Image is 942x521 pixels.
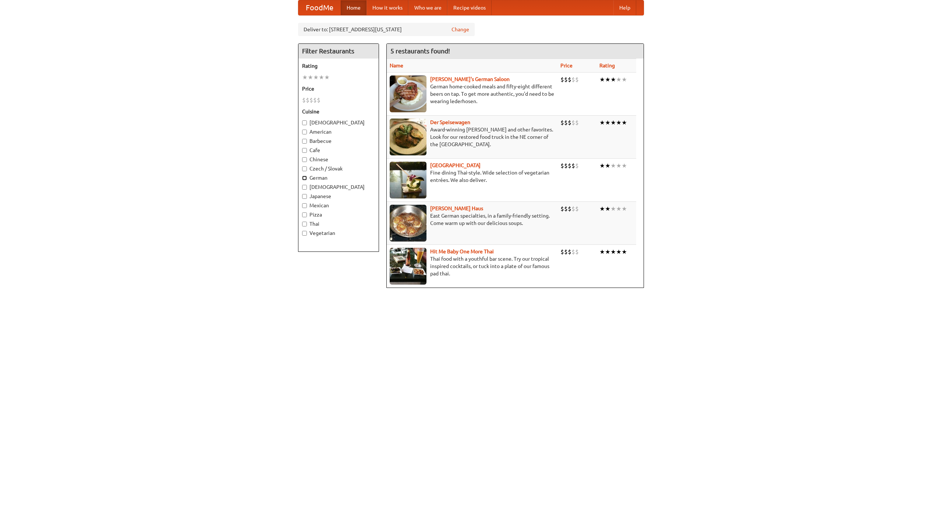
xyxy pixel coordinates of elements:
input: Barbecue [302,139,307,144]
label: Czech / Slovak [302,165,375,172]
a: Price [560,63,573,68]
img: esthers.jpg [390,75,426,112]
li: ★ [308,73,313,81]
li: $ [564,75,568,84]
label: Vegetarian [302,229,375,237]
h4: Filter Restaurants [298,44,379,59]
h5: Price [302,85,375,92]
li: ★ [605,162,610,170]
li: $ [568,248,571,256]
li: $ [568,75,571,84]
li: ★ [599,248,605,256]
a: FoodMe [298,0,341,15]
li: ★ [599,205,605,213]
li: ★ [621,75,627,84]
p: Award-winning [PERSON_NAME] and other favorites. Look for our restored food truck in the NE corne... [390,126,555,148]
img: babythai.jpg [390,248,426,285]
input: Mexican [302,203,307,208]
label: [DEMOGRAPHIC_DATA] [302,119,375,126]
label: Chinese [302,156,375,163]
a: Who we are [408,0,447,15]
li: ★ [324,73,330,81]
h5: Cuisine [302,108,375,115]
p: Fine dining Thai-style. Wide selection of vegetarian entrées. We also deliver. [390,169,555,184]
li: $ [575,119,579,127]
li: ★ [605,75,610,84]
li: $ [568,119,571,127]
img: satay.jpg [390,162,426,198]
li: ★ [605,205,610,213]
li: ★ [610,248,616,256]
a: Der Speisewagen [430,119,470,125]
li: $ [564,205,568,213]
li: $ [571,205,575,213]
li: $ [313,96,317,104]
li: $ [568,205,571,213]
li: $ [575,248,579,256]
input: Japanese [302,194,307,199]
input: [DEMOGRAPHIC_DATA] [302,120,307,125]
li: $ [306,96,309,104]
li: $ [575,75,579,84]
li: ★ [621,119,627,127]
li: $ [571,75,575,84]
li: ★ [616,75,621,84]
a: Home [341,0,366,15]
li: ★ [610,205,616,213]
p: Thai food with a youthful bar scene. Try our tropical inspired cocktails, or tuck into a plate of... [390,255,555,277]
img: speisewagen.jpg [390,119,426,155]
p: German home-cooked meals and fifty-eight different beers on tap. To get more authentic, you'd nee... [390,83,555,105]
li: $ [560,162,564,170]
li: ★ [599,119,605,127]
li: $ [571,162,575,170]
li: ★ [616,205,621,213]
input: Cafe [302,148,307,153]
label: American [302,128,375,135]
input: Czech / Slovak [302,166,307,171]
a: Help [613,0,636,15]
input: German [302,176,307,180]
p: East German specialties, in a family-friendly setting. Come warm up with our delicious soups. [390,212,555,227]
label: Japanese [302,193,375,200]
li: $ [560,119,564,127]
a: [PERSON_NAME]'s German Saloon [430,76,510,82]
li: $ [560,248,564,256]
li: $ [575,205,579,213]
li: ★ [313,73,319,81]
a: [PERSON_NAME] Haus [430,205,483,211]
ng-pluralize: 5 restaurants found! [390,47,450,54]
li: $ [571,248,575,256]
a: Rating [599,63,615,68]
label: Thai [302,220,375,228]
li: ★ [599,75,605,84]
li: $ [568,162,571,170]
input: Vegetarian [302,231,307,236]
label: Pizza [302,211,375,218]
li: $ [564,248,568,256]
li: $ [575,162,579,170]
label: Mexican [302,202,375,209]
label: [DEMOGRAPHIC_DATA] [302,183,375,191]
li: ★ [302,73,308,81]
input: Pizza [302,212,307,217]
input: Thai [302,222,307,226]
input: [DEMOGRAPHIC_DATA] [302,185,307,190]
label: Barbecue [302,137,375,145]
li: $ [564,119,568,127]
a: Change [451,26,469,33]
a: [GEOGRAPHIC_DATA] [430,162,481,168]
a: How it works [366,0,408,15]
li: $ [571,119,575,127]
li: $ [560,75,564,84]
li: ★ [621,205,627,213]
h5: Rating [302,62,375,70]
a: Hit Me Baby One More Thai [430,249,494,254]
img: kohlhaus.jpg [390,205,426,242]
li: ★ [616,248,621,256]
li: $ [564,162,568,170]
li: $ [302,96,306,104]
